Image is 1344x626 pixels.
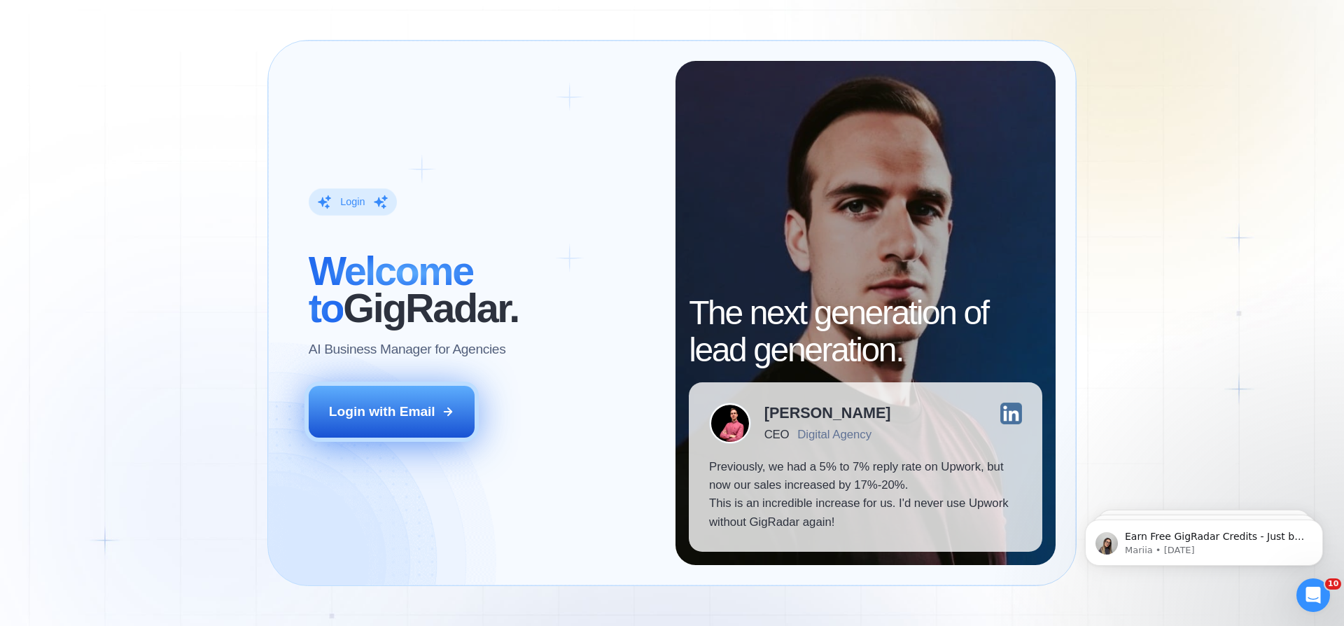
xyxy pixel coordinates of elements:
[309,249,473,331] span: Welcome to
[764,428,789,441] div: CEO
[309,253,655,327] h2: ‍ GigRadar.
[340,195,365,209] div: Login
[709,458,1022,532] p: Previously, we had a 5% to 7% reply rate on Upwork, but now our sales increased by 17%-20%. This ...
[1296,578,1330,612] iframe: Intercom live chat
[689,295,1042,369] h2: The next generation of lead generation.
[1064,490,1344,588] iframe: Intercom notifications message
[329,403,435,421] div: Login with Email
[1325,578,1341,590] span: 10
[309,340,506,359] p: AI Business Manager for Agencies
[309,386,475,438] button: Login with Email
[764,405,891,421] div: [PERSON_NAME]
[797,428,871,441] div: Digital Agency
